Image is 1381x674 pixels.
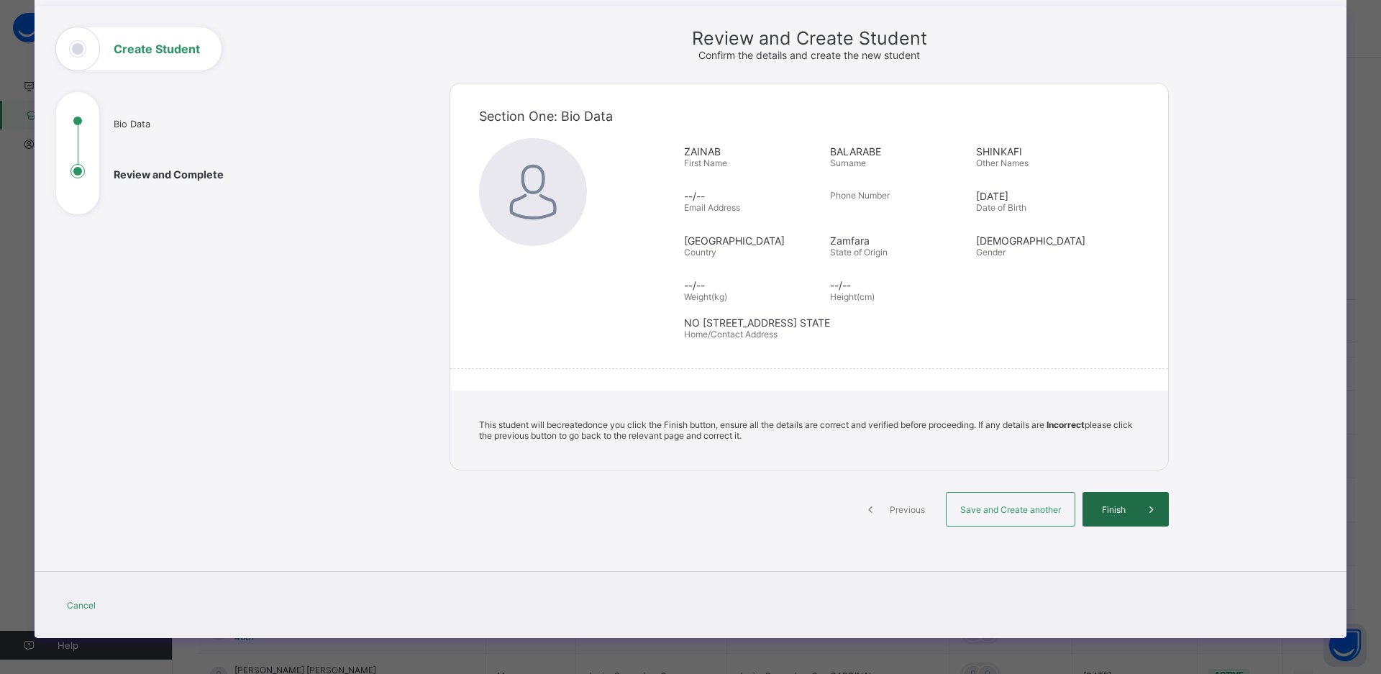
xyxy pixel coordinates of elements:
img: default.svg [479,138,587,246]
div: Create Student [35,6,1346,638]
span: --/-- [684,190,823,202]
span: NO [STREET_ADDRESS] STATE [684,316,1147,329]
span: Home/Contact Address [684,329,778,340]
span: Cancel [67,600,96,611]
span: ZAINAB [684,145,823,158]
span: Weight(kg) [684,291,727,302]
span: Review and Create Student [450,27,1169,49]
span: State of Origin [830,247,888,258]
span: Gender [976,247,1006,258]
span: [GEOGRAPHIC_DATA] [684,234,823,247]
span: Save and Create another [957,504,1064,515]
span: Date of Birth [976,202,1026,213]
span: Section One: Bio Data [479,109,613,124]
span: [DEMOGRAPHIC_DATA] [976,234,1115,247]
span: SHINKAFI [976,145,1115,158]
span: Confirm the details and create the new student [698,49,920,61]
span: Height(cm) [830,291,875,302]
b: Incorrect [1047,419,1085,430]
span: First Name [684,158,727,168]
span: Finish [1093,504,1134,515]
h1: Create Student [114,43,200,55]
span: Email Address [684,202,740,213]
span: --/-- [830,279,969,291]
span: --/-- [684,279,823,291]
span: Phone Number [830,190,890,201]
span: Zamfara [830,234,969,247]
span: Surname [830,158,866,168]
span: This student will be created once you click the Finish button, ensure all the details are correct... [479,419,1133,441]
span: Country [684,247,716,258]
span: Other Names [976,158,1029,168]
span: [DATE] [976,190,1115,202]
span: BALARABE [830,145,969,158]
span: Previous [888,504,927,515]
